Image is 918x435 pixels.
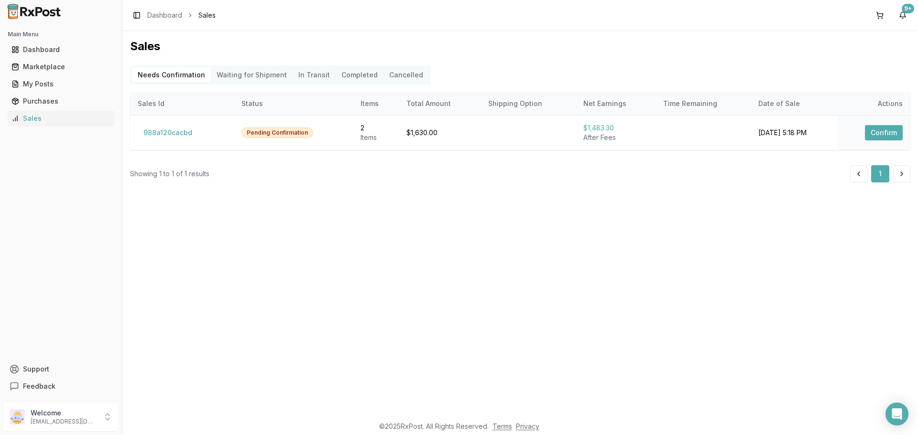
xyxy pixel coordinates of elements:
span: Feedback [23,382,55,391]
a: Privacy [516,422,539,430]
button: Dashboard [4,42,118,57]
h1: Sales [130,39,910,54]
div: [DATE] 5:18 PM [758,128,830,138]
div: After Fees [583,133,648,142]
p: [EMAIL_ADDRESS][DOMAIN_NAME] [31,418,97,425]
a: My Posts [8,75,114,93]
button: 9+ [895,8,910,23]
a: Dashboard [147,11,182,20]
button: Sales [4,111,118,126]
span: Sales [198,11,216,20]
a: Purchases [8,93,114,110]
img: RxPost Logo [4,4,65,19]
button: Needs Confirmation [132,67,211,83]
div: Marketplace [11,62,110,72]
button: Purchases [4,94,118,109]
th: Sales Id [130,92,234,115]
button: Completed [336,67,383,83]
h2: Main Menu [8,31,114,38]
button: 1 [871,165,889,182]
th: Date of Sale [751,92,838,115]
button: Marketplace [4,59,118,74]
div: Pending Confirmation [241,127,313,138]
th: Net Earnings [576,92,656,115]
button: Cancelled [383,67,429,83]
div: My Posts [11,79,110,89]
div: 9+ [902,4,914,13]
nav: breadcrumb [147,11,216,20]
div: Open Intercom Messenger [885,403,908,425]
div: Purchases [11,96,110,106]
th: Time Remaining [656,92,751,115]
div: Item s [361,133,391,142]
img: User avatar [10,409,25,424]
button: Waiting for Shipment [211,67,293,83]
div: Sales [11,114,110,123]
p: Welcome [31,408,97,418]
a: Marketplace [8,58,114,75]
button: Confirm [865,125,903,140]
a: Terms [492,422,512,430]
button: Support [4,361,118,378]
th: Total Amount [399,92,481,115]
button: 988a120cacbd [138,125,198,140]
div: 2 [361,123,391,133]
button: In Transit [293,67,336,83]
a: Sales [8,110,114,127]
th: Actions [838,92,910,115]
div: $1,630.00 [406,128,473,138]
div: Showing 1 to 1 of 1 results [130,169,209,179]
a: Dashboard [8,41,114,58]
th: Items [353,92,399,115]
div: $1,483.30 [583,123,648,133]
button: Feedback [4,378,118,395]
button: My Posts [4,76,118,92]
div: Dashboard [11,45,110,54]
th: Shipping Option [481,92,576,115]
th: Status [234,92,353,115]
